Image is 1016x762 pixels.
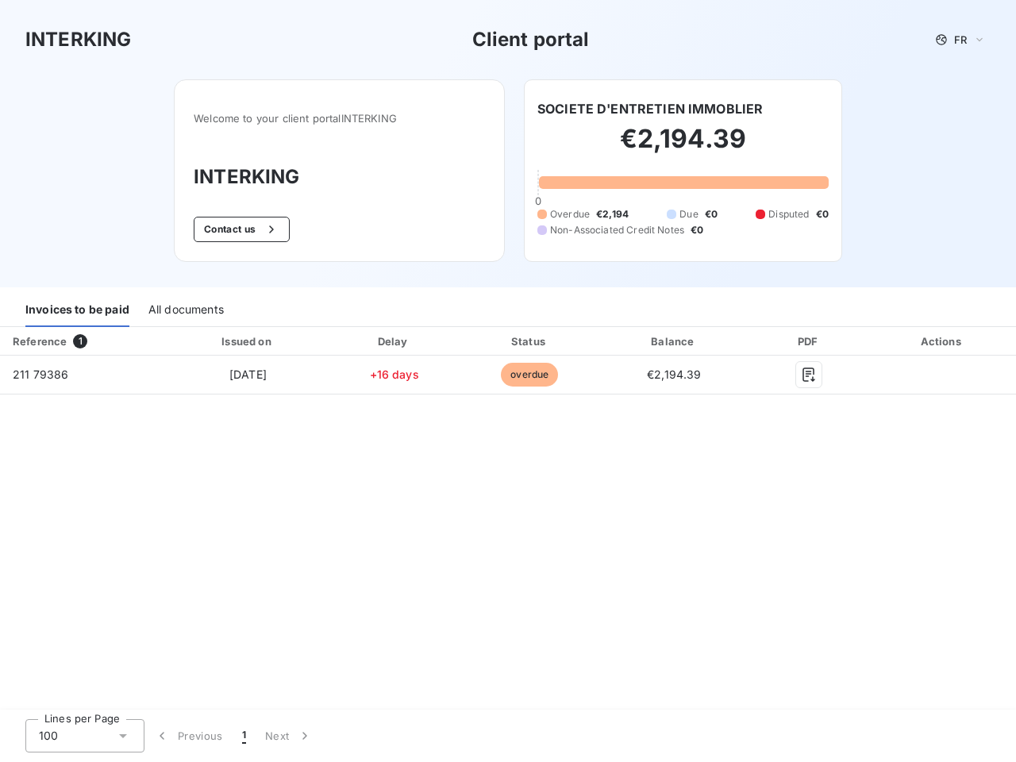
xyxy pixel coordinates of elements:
div: Balance [602,333,747,349]
span: Welcome to your client portal INTERKING [194,112,485,125]
div: PDF [752,333,865,349]
span: €2,194.39 [647,368,701,381]
span: FR [954,33,967,46]
div: Delay [331,333,457,349]
button: Next [256,719,322,752]
div: Status [464,333,595,349]
span: Non-Associated Credit Notes [550,223,684,237]
span: €0 [816,207,829,221]
button: 1 [233,719,256,752]
span: 1 [242,728,246,744]
span: 1 [73,334,87,348]
span: 0 [535,194,541,207]
div: Actions [872,333,1013,349]
span: 100 [39,728,58,744]
h2: €2,194.39 [537,123,829,171]
span: overdue [501,363,558,387]
h3: INTERKING [194,163,485,191]
span: Disputed [768,207,809,221]
div: Invoices to be paid [25,294,129,327]
div: Issued on [171,333,325,349]
span: +16 days [370,368,419,381]
span: Overdue [550,207,590,221]
span: €2,194 [596,207,629,221]
h6: SOCIETE D'ENTRETIEN IMMOBLIER [537,99,763,118]
button: Contact us [194,217,290,242]
span: €0 [705,207,718,221]
div: Reference [13,335,67,348]
span: [DATE] [229,368,267,381]
button: Previous [144,719,233,752]
span: €0 [691,223,703,237]
div: All documents [148,294,224,327]
h3: Client portal [472,25,590,54]
span: 211 79386 [13,368,68,381]
h3: INTERKING [25,25,131,54]
span: Due [679,207,698,221]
